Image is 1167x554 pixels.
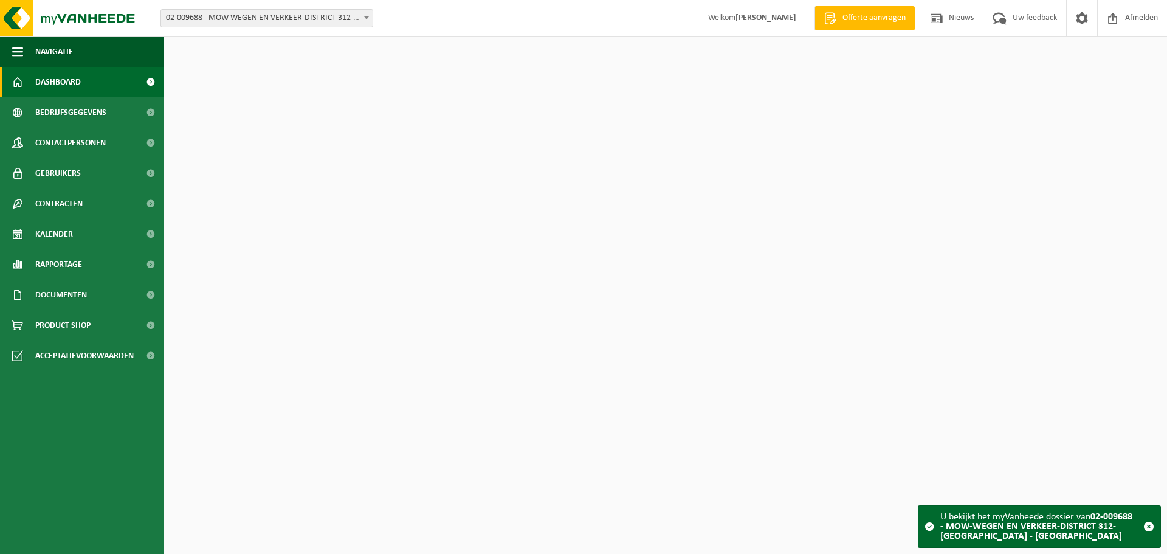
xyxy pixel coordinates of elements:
span: Bedrijfsgegevens [35,97,106,128]
span: Navigatie [35,36,73,67]
a: Offerte aanvragen [814,6,915,30]
span: 02-009688 - MOW-WEGEN EN VERKEER-DISTRICT 312-KORTRIJK - KORTRIJK [161,10,373,27]
strong: 02-009688 - MOW-WEGEN EN VERKEER-DISTRICT 312-[GEOGRAPHIC_DATA] - [GEOGRAPHIC_DATA] [940,512,1132,541]
span: Kalender [35,219,73,249]
span: Rapportage [35,249,82,280]
span: 02-009688 - MOW-WEGEN EN VERKEER-DISTRICT 312-KORTRIJK - KORTRIJK [160,9,373,27]
span: Offerte aanvragen [839,12,909,24]
span: Contracten [35,189,83,219]
span: Product Shop [35,310,91,341]
strong: [PERSON_NAME] [735,13,796,23]
div: U bekijkt het myVanheede dossier van [940,506,1137,547]
span: Contactpersonen [35,128,106,158]
span: Gebruikers [35,158,81,189]
span: Documenten [35,280,87,310]
span: Dashboard [35,67,81,97]
span: Acceptatievoorwaarden [35,341,134,371]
